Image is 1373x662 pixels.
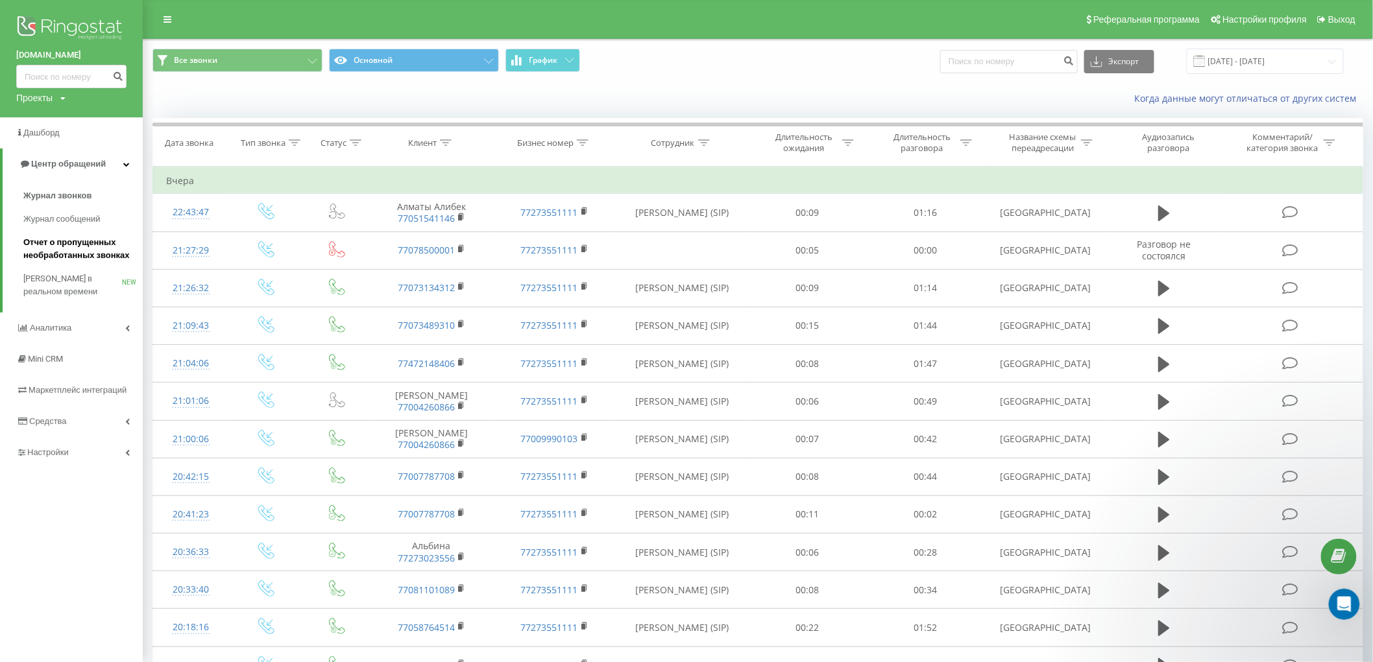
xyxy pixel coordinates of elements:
[616,571,748,609] td: [PERSON_NAME] (SIP)
[616,458,748,495] td: [PERSON_NAME] (SIP)
[616,609,748,646] td: [PERSON_NAME] (SIP)
[398,470,455,482] a: 77007787708
[888,132,957,154] div: Длительность разговора
[748,194,866,231] td: 00:09
[1126,132,1211,154] div: Аудиозапись разговора
[321,137,346,148] div: Статус
[1093,14,1200,25] span: Реферальная программа
[866,345,984,383] td: 01:47
[398,281,455,294] a: 77073134312
[23,267,143,303] a: [PERSON_NAME] в реальном времениNEW
[521,432,578,445] a: 77009990103
[398,438,455,451] a: 77004260866
[984,458,1107,495] td: [GEOGRAPHIC_DATA]
[23,184,143,207] a: Журнал звонков
[166,313,215,338] div: 21:09:43
[398,319,455,331] a: 77073489310
[1328,14,1355,25] span: Выход
[521,244,578,256] a: 77273551111
[23,189,91,202] span: Журнал звонков
[521,546,578,558] a: 77273551111
[1245,132,1320,154] div: Комментарий/категория звонка
[16,49,127,62] a: [DOMAIN_NAME]
[23,231,143,267] a: Отчет о пропущенных необработанных звонках
[984,307,1107,344] td: [GEOGRAPHIC_DATA]
[748,345,866,383] td: 00:08
[940,50,1078,73] input: Поиск по номеру
[521,357,578,370] a: 77273551111
[866,269,984,307] td: 01:14
[984,420,1107,458] td: [GEOGRAPHIC_DATA]
[866,420,984,458] td: 00:42
[23,207,143,231] a: Журнал сообщений
[166,502,215,527] div: 20:41:23
[23,128,60,137] span: Дашборд
[398,212,455,224] a: 77051541146
[748,231,866,269] td: 00:05
[28,354,63,364] span: Mini CRM
[398,508,455,520] a: 77007787708
[166,577,215,602] div: 20:33:40
[1222,14,1307,25] span: Настройки профиля
[984,345,1107,383] td: [GEOGRAPHIC_DATA]
[517,137,574,148] div: Бизнес номер
[521,621,578,633] a: 77273551111
[521,508,578,520] a: 77273551111
[866,609,984,646] td: 01:52
[398,244,455,256] a: 77078500001
[16,91,53,104] div: Проекты
[371,383,493,420] td: [PERSON_NAME]
[616,534,748,571] td: [PERSON_NAME] (SIP)
[27,447,69,457] span: Настройки
[748,269,866,307] td: 00:09
[29,416,67,426] span: Средства
[371,420,493,458] td: [PERSON_NAME]
[616,345,748,383] td: [PERSON_NAME] (SIP)
[984,194,1107,231] td: [GEOGRAPHIC_DATA]
[505,49,580,72] button: График
[23,213,100,226] span: Журнал сообщений
[984,495,1107,533] td: [GEOGRAPHIC_DATA]
[398,357,455,370] a: 77472148406
[398,584,455,596] a: 77081101089
[866,458,984,495] td: 00:44
[616,383,748,420] td: [PERSON_NAME] (SIP)
[748,307,866,344] td: 00:15
[521,584,578,596] a: 77273551111
[866,307,984,344] td: 01:44
[16,13,127,45] img: Ringostat logo
[984,231,1107,269] td: [GEOGRAPHIC_DATA]
[866,571,984,609] td: 00:34
[241,137,286,148] div: Тип звонка
[3,148,143,180] a: Центр обращений
[29,385,127,395] span: Маркетплейс интеграций
[748,609,866,646] td: 00:22
[329,49,499,72] button: Основной
[1084,50,1154,73] button: Экспорт
[616,269,748,307] td: [PERSON_NAME] (SIP)
[398,552,455,564] a: 77273023556
[16,65,127,88] input: Поиск по номеру
[984,609,1107,646] td: [GEOGRAPHIC_DATA]
[616,307,748,344] td: [PERSON_NAME] (SIP)
[152,49,322,72] button: Все звонки
[866,495,984,533] td: 00:02
[166,351,215,376] div: 21:04:06
[616,420,748,458] td: [PERSON_NAME] (SIP)
[166,238,215,263] div: 21:27:29
[166,276,215,301] div: 21:26:32
[174,55,217,65] span: Все звонки
[521,470,578,482] a: 77273551111
[166,464,215,490] div: 20:42:15
[521,206,578,219] a: 77273551111
[748,420,866,458] td: 00:07
[748,458,866,495] td: 00:08
[1135,92,1363,104] a: Когда данные могут отличаться от других систем
[748,534,866,571] td: 00:06
[30,323,71,333] span: Аналитика
[1329,589,1360,620] iframe: Intercom live chat
[408,137,437,148] div: Клиент
[166,200,215,225] div: 22:43:47
[748,571,866,609] td: 00:08
[371,534,493,571] td: Альбина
